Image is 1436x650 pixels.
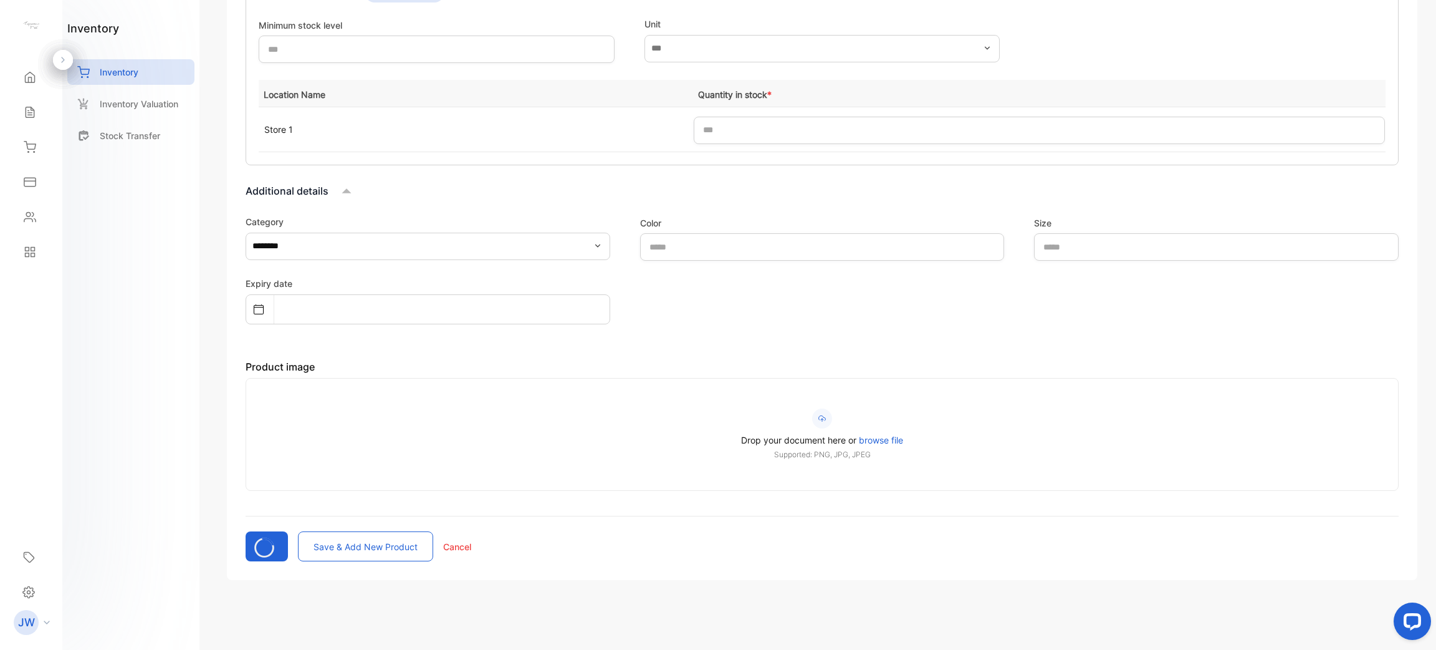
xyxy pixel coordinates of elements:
[100,65,138,79] p: Inventory
[100,97,178,110] p: Inventory Valuation
[644,17,1000,31] label: Unit
[67,91,194,117] a: Inventory Valuation
[264,123,293,136] p: Store 1
[67,20,119,37] h1: inventory
[298,531,433,561] button: Save & add new product
[859,435,903,445] span: browse file
[741,435,856,445] span: Drop your document here or
[246,183,328,198] p: Additional details
[1384,598,1436,650] iframe: LiveChat chat widget
[259,19,615,32] label: Minimum stock level
[443,540,471,553] p: Cancel
[1034,216,1399,230] label: Size
[246,359,1399,374] p: Product image
[18,614,35,631] p: JW
[276,449,1368,460] p: Supported: PNG, JPG, JPEG
[67,123,194,148] a: Stock Transfer
[698,89,772,100] span: Quantity in stock
[67,59,194,85] a: Inventory
[246,215,610,228] label: Category
[640,216,1005,230] label: Color
[246,278,292,289] label: Expiry date
[264,85,692,101] p: Location Name
[100,129,160,142] p: Stock Transfer
[22,16,41,35] img: logo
